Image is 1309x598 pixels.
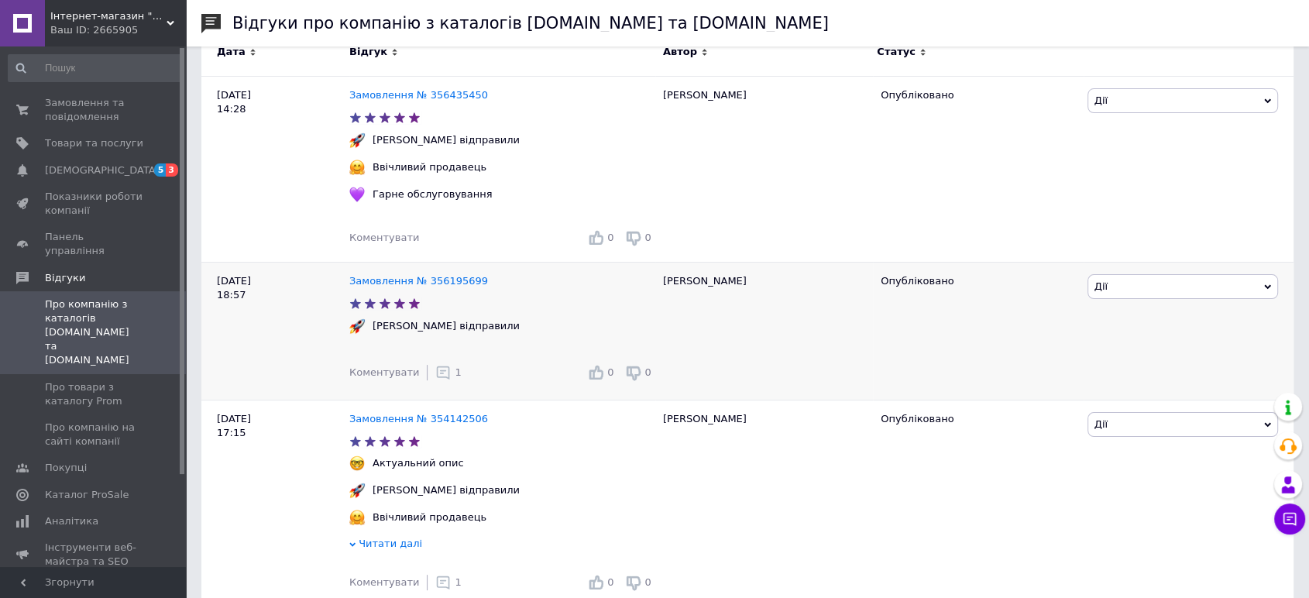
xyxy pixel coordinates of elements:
span: 0 [607,232,613,243]
span: Про компанію на сайті компанії [45,421,143,448]
span: Автор [663,45,697,59]
span: Дата [217,45,246,59]
span: 1 [455,576,461,588]
div: [PERSON_NAME] [655,76,873,262]
span: Відгук [349,45,387,59]
img: :hugging_face: [349,510,365,525]
div: 1 [435,365,461,380]
span: 0 [607,366,613,378]
div: Читати далі [349,537,655,555]
div: Гарне обслуговування [369,187,496,201]
img: :hugging_face: [349,160,365,175]
img: :purple_heart: [349,187,365,202]
div: [PERSON_NAME] відправили [369,483,524,497]
div: Опубліковано [881,88,1075,102]
span: Відгуки [45,271,85,285]
span: Коментувати [349,576,419,588]
span: [DEMOGRAPHIC_DATA] [45,163,160,177]
div: Актуальний опис [369,456,468,470]
span: 0 [607,576,613,588]
span: 0 [645,366,651,378]
button: Чат з покупцем [1274,503,1305,534]
input: Пошук [8,54,182,82]
div: Опубліковано [881,274,1075,288]
div: [PERSON_NAME] відправили [369,319,524,333]
img: :rocket: [349,483,365,498]
span: 5 [154,163,167,177]
span: Статус [877,45,916,59]
div: Коментувати [349,231,419,245]
a: Замовлення № 356435450 [349,89,488,101]
span: Покупці [45,461,87,475]
span: Каталог ProSale [45,488,129,502]
span: Аналітика [45,514,98,528]
span: Про компанію з каталогів [DOMAIN_NAME] та [DOMAIN_NAME] [45,297,143,368]
span: Інтернет-магазин "OpenSalon" [50,9,167,23]
div: 1 [435,575,461,590]
div: [DATE] 18:57 [201,262,349,400]
img: :rocket: [349,318,365,334]
span: Дії [1094,95,1108,106]
div: Ввічливий продавець [369,510,490,524]
div: Ввічливий продавець [369,160,490,174]
div: Опубліковано [881,412,1075,426]
div: Коментувати [349,576,419,589]
span: Панель управління [45,230,143,258]
div: Ваш ID: 2665905 [50,23,186,37]
img: :nerd_face: [349,455,365,471]
div: [PERSON_NAME] відправили [369,133,524,147]
h1: Відгуки про компанію з каталогів [DOMAIN_NAME] та [DOMAIN_NAME] [232,14,829,33]
div: [DATE] 14:28 [201,76,349,262]
span: Замовлення та повідомлення [45,96,143,124]
a: Замовлення № 356195699 [349,275,488,287]
span: 1 [455,366,461,378]
span: 3 [166,163,178,177]
span: Коментувати [349,366,419,378]
img: :rocket: [349,132,365,148]
span: Дії [1094,418,1108,430]
span: 0 [645,232,651,243]
span: Коментувати [349,232,419,243]
span: Про товари з каталогу Prom [45,380,143,408]
span: Показники роботи компанії [45,190,143,218]
a: Замовлення № 354142506 [349,413,488,424]
span: Читати далі [359,538,422,549]
span: Дії [1094,280,1108,292]
div: Коментувати [349,366,419,380]
span: Товари та послуги [45,136,143,150]
span: 0 [645,576,651,588]
span: Інструменти веб-майстра та SEO [45,541,143,569]
div: [PERSON_NAME] [655,262,873,400]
